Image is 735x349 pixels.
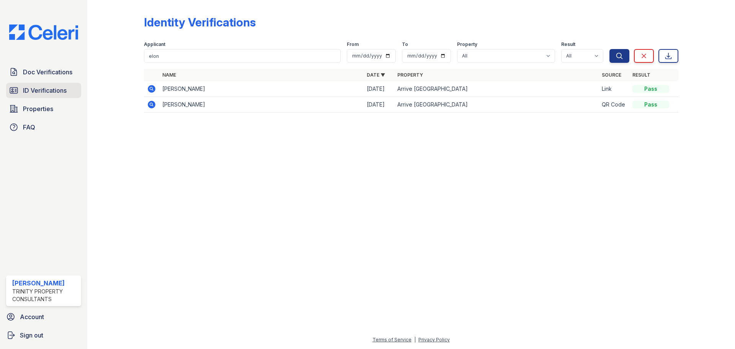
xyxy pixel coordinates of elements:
a: Properties [6,101,81,116]
a: Privacy Policy [418,337,450,342]
a: Name [162,72,176,78]
td: [PERSON_NAME] [159,97,364,113]
td: Link [599,81,629,97]
a: Terms of Service [372,337,412,342]
span: Doc Verifications [23,67,72,77]
a: Property [397,72,423,78]
label: Result [561,41,575,48]
input: Search by name or phone number [144,49,341,63]
a: Date ▼ [367,72,385,78]
label: Applicant [144,41,165,48]
div: [PERSON_NAME] [12,279,78,288]
a: FAQ [6,120,81,135]
div: Identity Verifications [144,15,256,29]
span: Sign out [20,331,43,340]
img: CE_Logo_Blue-a8612792a0a2168367f1c8372b55b34899dd931a85d93a1a3d3e32e68fde9ad4.png [3,25,84,40]
div: | [414,337,416,342]
div: Pass [632,101,669,108]
span: ID Verifications [23,86,67,95]
div: Pass [632,85,669,93]
a: Result [632,72,650,78]
td: QR Code [599,97,629,113]
span: Account [20,312,44,321]
td: [DATE] [364,81,394,97]
span: FAQ [23,123,35,132]
span: Properties [23,104,53,113]
a: Account [3,309,84,324]
label: To [402,41,408,48]
label: From [347,41,359,48]
a: Doc Verifications [6,64,81,80]
a: Source [602,72,621,78]
a: ID Verifications [6,83,81,98]
td: Arrive [GEOGRAPHIC_DATA] [394,81,599,97]
div: Trinity Property Consultants [12,288,78,303]
td: [DATE] [364,97,394,113]
a: Sign out [3,328,84,343]
td: [PERSON_NAME] [159,81,364,97]
td: Arrive [GEOGRAPHIC_DATA] [394,97,599,113]
label: Property [457,41,477,48]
